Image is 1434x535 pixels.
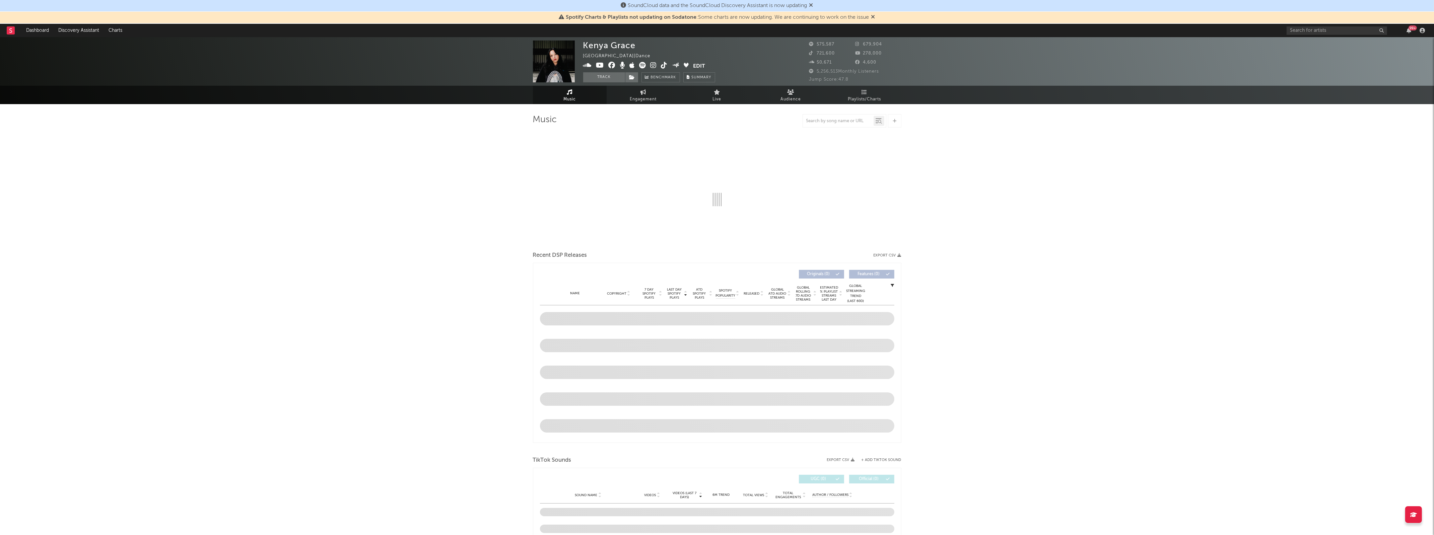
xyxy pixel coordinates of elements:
button: Summary [683,72,715,82]
span: 5,256,513 Monthly Listeners [809,69,879,74]
span: Copyright [607,292,626,296]
span: Total Views [743,493,764,497]
span: Author / Followers [812,493,848,497]
div: Global Streaming Trend (Last 60D) [846,284,866,304]
span: Audience [780,95,801,103]
a: Discovery Assistant [54,24,104,37]
button: Features(0) [849,270,894,279]
button: UGC(0) [799,475,844,483]
span: Global ATD Audio Streams [768,288,787,300]
a: Audience [754,86,828,104]
span: Total Engagements [774,491,802,499]
span: 4,600 [855,60,876,65]
span: Sound Name [575,493,598,497]
input: Search for artists [1287,26,1387,35]
span: ATD Spotify Plays [691,288,708,300]
span: Features ( 0 ) [853,272,884,276]
span: Videos [644,493,656,497]
span: Estimated % Playlist Streams Last Day [820,286,838,302]
span: Playlists/Charts [848,95,881,103]
span: 575,587 [809,42,835,47]
span: Spotify Charts & Playlists not updating on Sodatone [566,15,697,20]
button: + Add TikTok Sound [862,458,901,462]
span: Spotify Popularity [715,288,735,298]
button: 99+ [1407,28,1411,33]
span: Dismiss [871,15,875,20]
span: Music [563,95,576,103]
span: Last Day Spotify Plays [666,288,683,300]
button: Track [583,72,625,82]
a: Benchmark [641,72,680,82]
a: Charts [104,24,127,37]
div: 99 + [1409,25,1417,30]
span: : Some charts are now updating. We are continuing to work on the issue [566,15,869,20]
span: UGC ( 0 ) [803,477,834,481]
span: 679,904 [855,42,882,47]
div: 6M Trend [705,492,737,498]
button: Originals(0) [799,270,844,279]
span: 7 Day Spotify Plays [640,288,658,300]
span: Originals ( 0 ) [803,272,834,276]
button: Export CSV [874,253,901,257]
a: Dashboard [21,24,54,37]
span: Summary [692,76,711,79]
div: [GEOGRAPHIC_DATA] | Dance [583,52,658,60]
span: Live [713,95,722,103]
span: Engagement [630,95,657,103]
span: SoundCloud data and the SoundCloud Discovery Assistant is now updating [628,3,807,8]
div: Name [553,291,597,296]
input: Search by song name or URL [803,119,874,124]
button: Official(0) [849,475,894,483]
span: Videos (last 7 days) [671,491,698,499]
button: + Add TikTok Sound [855,458,901,462]
span: TikTok Sounds [533,456,571,464]
a: Playlists/Charts [828,86,901,104]
span: Recent DSP Releases [533,251,587,259]
a: Engagement [607,86,680,104]
span: Official ( 0 ) [853,477,884,481]
button: Edit [693,62,705,70]
div: Kenya Grace [583,41,636,50]
span: Released [744,292,760,296]
span: Dismiss [809,3,813,8]
span: Jump Score: 47.8 [809,77,849,82]
span: Benchmark [651,74,676,82]
span: 721,600 [809,51,835,56]
button: Export CSV [827,458,855,462]
a: Music [533,86,607,104]
span: 278,000 [855,51,882,56]
span: 50,671 [809,60,832,65]
span: Global Rolling 7D Audio Streams [794,286,813,302]
a: Live [680,86,754,104]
